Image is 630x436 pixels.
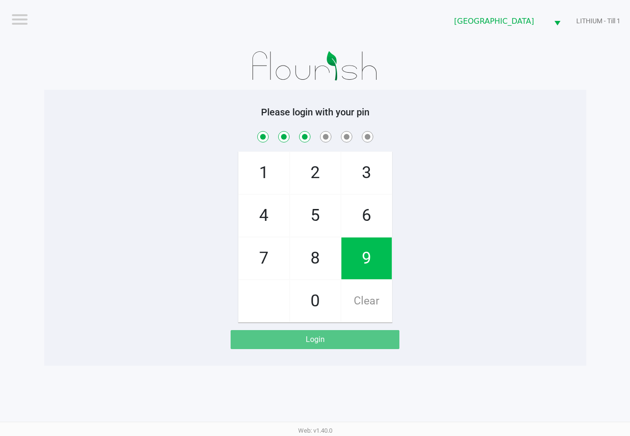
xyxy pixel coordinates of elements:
[548,10,566,32] button: Select
[341,280,392,322] span: Clear
[239,237,289,279] span: 7
[239,195,289,237] span: 4
[290,152,340,194] span: 2
[298,427,332,434] span: Web: v1.40.0
[239,152,289,194] span: 1
[341,237,392,279] span: 9
[454,16,543,27] span: [GEOGRAPHIC_DATA]
[290,195,340,237] span: 5
[290,280,340,322] span: 0
[290,237,340,279] span: 8
[341,195,392,237] span: 6
[341,152,392,194] span: 3
[576,16,620,26] span: LITHIUM - Till 1
[51,106,579,118] h5: Please login with your pin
